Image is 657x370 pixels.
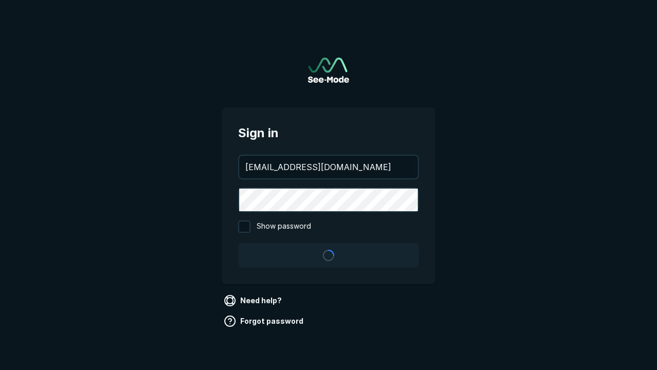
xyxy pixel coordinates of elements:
input: your@email.com [239,156,418,178]
a: Forgot password [222,313,307,329]
a: Need help? [222,292,286,309]
span: Show password [257,220,311,233]
img: See-Mode Logo [308,58,349,83]
a: Go to sign in [308,58,349,83]
span: Sign in [238,124,419,142]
